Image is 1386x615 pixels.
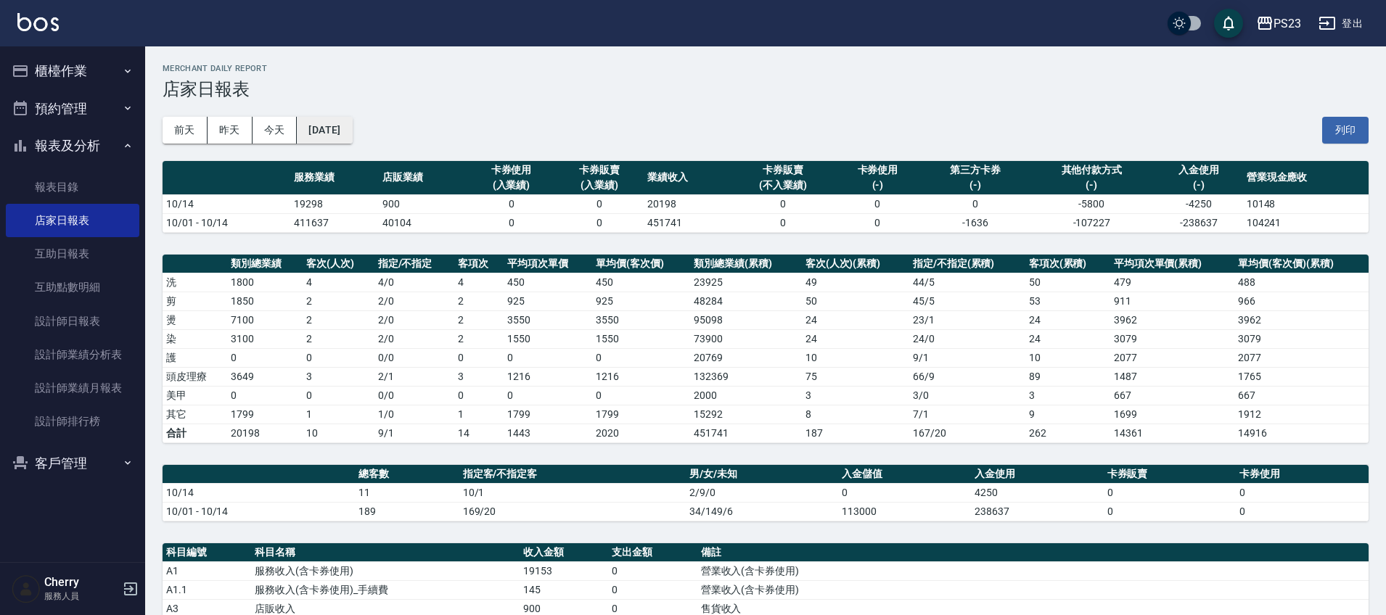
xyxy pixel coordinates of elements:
td: 189 [355,502,459,521]
th: 平均項次單價(累積) [1110,255,1235,273]
td: 營業收入(含卡券使用) [697,580,1369,599]
td: 113000 [838,502,971,521]
td: 4 [454,273,504,292]
td: 50 [802,292,909,310]
td: 0 [732,194,834,213]
td: 23 / 1 [909,310,1025,329]
th: 總客數 [355,465,459,484]
img: Logo [17,13,59,31]
th: 單均價(客次價)(累積) [1234,255,1369,273]
div: 卡券販賣 [736,162,830,178]
a: 設計師業績月報表 [6,371,139,405]
td: 262 [1025,424,1110,442]
td: 1 / 0 [374,405,455,424]
td: 925 [504,292,592,310]
td: 0 [303,386,374,405]
th: 指定客/不指定客 [459,465,686,484]
td: 0 [1104,483,1237,502]
td: 0 [454,348,504,367]
td: 14361 [1110,424,1235,442]
td: 其它 [163,405,227,424]
td: 0 / 0 [374,348,455,367]
td: 40104 [379,213,467,232]
td: 8 [802,405,909,424]
td: 3 [802,386,909,405]
th: 入金儲值 [838,465,971,484]
td: 1216 [592,367,690,386]
td: 1 [454,405,504,424]
td: 2 [454,329,504,348]
td: 187 [802,424,909,442]
button: 櫃檯作業 [6,52,139,90]
td: 911 [1110,292,1235,310]
h5: Cherry [44,575,118,590]
td: 10148 [1243,194,1369,213]
td: 1850 [227,292,303,310]
td: 0 [922,194,1028,213]
td: 1216 [504,367,592,386]
td: 3 [303,367,374,386]
td: 1799 [504,405,592,424]
button: 昨天 [208,117,253,144]
td: 145 [520,580,608,599]
table: a dense table [163,465,1369,521]
td: 3 [454,367,504,386]
td: 53 [1025,292,1110,310]
td: 19298 [290,194,379,213]
button: 預約管理 [6,90,139,128]
div: 卡券販賣 [559,162,640,178]
th: 服務業績 [290,161,379,195]
th: 科目編號 [163,543,251,562]
a: 報表目錄 [6,170,139,204]
td: 1443 [504,424,592,442]
td: 剪 [163,292,227,310]
h3: 店家日報表 [163,79,1369,99]
th: 指定/不指定 [374,255,455,273]
td: 4 [303,273,374,292]
td: 1487 [1110,367,1235,386]
td: 900 [379,194,467,213]
th: 備註 [697,543,1369,562]
td: 3962 [1110,310,1235,329]
td: 7100 [227,310,303,329]
td: 0 [834,194,922,213]
th: 類別總業績 [227,255,303,273]
td: 24 [802,329,909,348]
table: a dense table [163,255,1369,443]
td: 1765 [1234,367,1369,386]
td: 411637 [290,213,379,232]
td: -5800 [1029,194,1155,213]
td: 1550 [504,329,592,348]
td: 10 [1025,348,1110,367]
td: 20198 [644,194,732,213]
button: save [1214,9,1243,38]
th: 卡券使用 [1236,465,1369,484]
td: 24 [1025,310,1110,329]
img: Person [12,574,41,603]
td: 0 [592,348,690,367]
td: 2000 [690,386,801,405]
button: 列印 [1322,117,1369,144]
td: 0 [227,386,303,405]
td: 0 [1236,502,1369,521]
td: 0 [1236,483,1369,502]
td: 14916 [1234,424,1369,442]
td: 0 [592,386,690,405]
td: 48284 [690,292,801,310]
a: 設計師業績分析表 [6,338,139,371]
td: 75 [802,367,909,386]
td: 0 / 0 [374,386,455,405]
button: 客戶管理 [6,445,139,482]
a: 店家日報表 [6,204,139,237]
td: 0 [608,561,697,580]
td: 7 / 1 [909,405,1025,424]
td: 451741 [644,213,732,232]
td: 4250 [971,483,1104,502]
td: 450 [504,273,592,292]
a: 互助日報表 [6,237,139,271]
th: 店販業績 [379,161,467,195]
td: 3 / 0 [909,386,1025,405]
td: 2 [303,310,374,329]
td: 0 [1104,502,1237,521]
td: 15292 [690,405,801,424]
